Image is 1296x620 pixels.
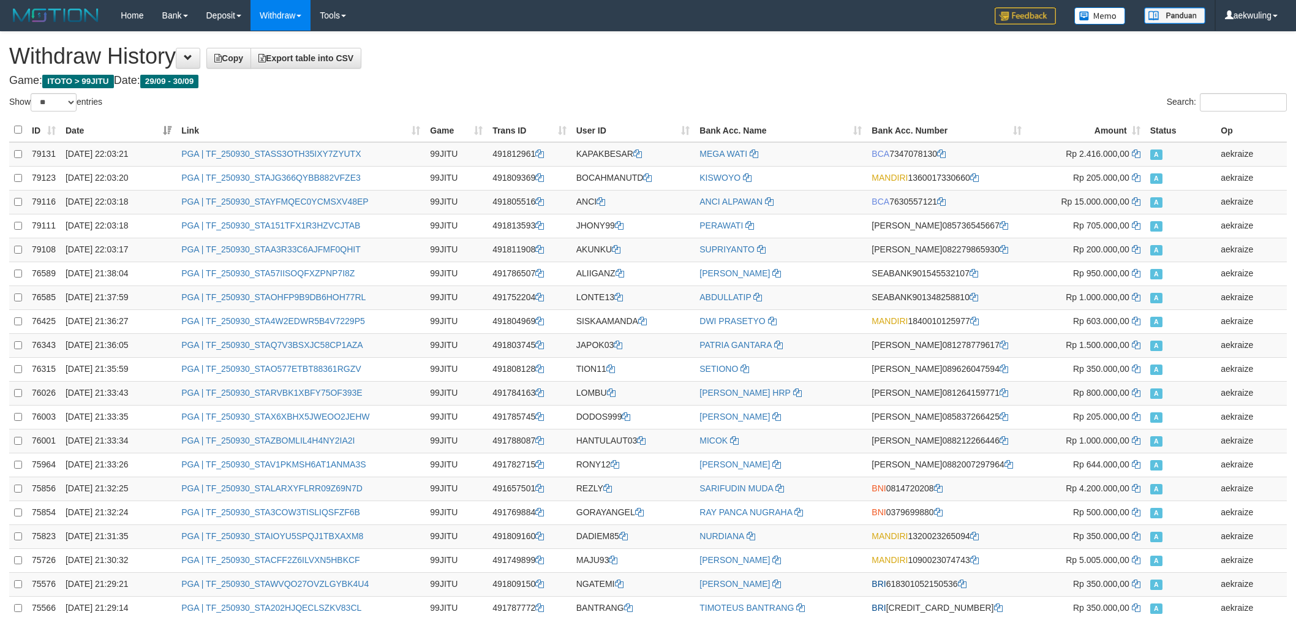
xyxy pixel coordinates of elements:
[488,238,571,262] td: 491811908
[1073,531,1129,541] span: Rp 350.000,00
[27,357,61,381] td: 76315
[181,531,363,541] a: PGA | TF_250930_STAIOYU5SPQJ1TBXAXM8
[61,572,176,596] td: [DATE] 21:29:21
[27,118,61,142] th: ID: activate to sort column ascending
[61,429,176,453] td: [DATE] 21:33:34
[488,477,571,501] td: 491657501
[488,309,571,333] td: 491804969
[1216,309,1287,333] td: aekraize
[61,142,176,167] td: [DATE] 22:03:21
[571,429,695,453] td: HANTULAUT03
[1216,142,1287,167] td: aekraize
[872,483,886,493] span: BNI
[867,166,1027,190] td: 1360017330660
[571,572,695,596] td: NGATEMI
[488,142,571,167] td: 491812961
[425,572,488,596] td: 99JITU
[181,316,365,326] a: PGA | TF_250930_STA4W2EDWR5B4V7229P5
[61,405,176,429] td: [DATE] 21:33:35
[181,459,366,469] a: PGA | TF_250930_STAV1PKMSH6AT1ANMA3S
[872,244,942,254] span: [PERSON_NAME]
[181,436,355,445] a: PGA | TF_250930_STAZBOMLIL4H4NY2IA2I
[488,262,571,285] td: 491786507
[61,166,176,190] td: [DATE] 22:03:20
[571,524,695,548] td: DADIEM85
[27,453,61,477] td: 75964
[1066,483,1129,493] span: Rp 4.200.000,00
[872,507,886,517] span: BNI
[699,555,770,565] a: [PERSON_NAME]
[61,214,176,238] td: [DATE] 22:03:18
[488,596,571,620] td: 491787772
[181,555,360,565] a: PGA | TF_250930_STACFF2Z6ILVXN5HBKCF
[1073,268,1129,278] span: Rp 950.000,00
[867,548,1027,572] td: 1090023074743
[699,436,728,445] a: MICOK
[27,548,61,572] td: 75726
[867,238,1027,262] td: 082279865930
[872,555,908,565] span: MANDIRI
[425,190,488,214] td: 99JITU
[571,477,695,501] td: REZLY
[61,333,176,357] td: [DATE] 21:36:05
[872,364,942,374] span: [PERSON_NAME]
[1144,7,1205,24] img: panduan.png
[488,524,571,548] td: 491809160
[1150,149,1162,160] span: Approved - Marked by aekraize
[571,381,695,405] td: LOMBU
[42,75,114,88] span: ITOTO > 99JITU
[872,292,912,302] span: SEABANK
[699,507,792,517] a: RAY PANCA NUGRAHA
[867,285,1027,309] td: 901348258810
[61,596,176,620] td: [DATE] 21:29:14
[872,388,942,398] span: [PERSON_NAME]
[61,118,176,142] th: Date: activate to sort column ascending
[872,221,942,230] span: [PERSON_NAME]
[872,412,942,422] span: [PERSON_NAME]
[27,524,61,548] td: 75823
[488,214,571,238] td: 491813593
[425,357,488,381] td: 99JITU
[1150,603,1162,614] span: Approved - Marked by aekraize
[181,173,361,183] a: PGA | TF_250930_STAJG366QYBB882VFZE3
[206,48,251,69] a: Copy
[867,190,1027,214] td: 7630557121
[1150,317,1162,327] span: Approved - Marked by aekraize
[1150,365,1162,375] span: Approved - Marked by aekraize
[872,531,908,541] span: MANDIRI
[1216,548,1287,572] td: aekraize
[1150,197,1162,208] span: Approved - Marked by aekraize
[1066,340,1129,350] span: Rp 1.500.000,00
[425,166,488,190] td: 99JITU
[181,412,369,422] a: PGA | TF_250930_STAX6XBHX5JWEOO2JEHW
[867,453,1027,477] td: 0882007297964
[1150,556,1162,566] span: Approved - Marked by aekraize
[867,262,1027,285] td: 901545532107
[27,262,61,285] td: 76589
[61,309,176,333] td: [DATE] 21:36:27
[1145,118,1216,142] th: Status
[425,214,488,238] td: 99JITU
[251,48,361,69] a: Export table into CSV
[571,262,695,285] td: ALIIGANZ
[61,381,176,405] td: [DATE] 21:33:43
[867,524,1027,548] td: 1320023265094
[140,75,199,88] span: 29/09 - 30/09
[181,268,355,278] a: PGA | TF_250930_STA57IISOQFXZPNP7I8Z
[867,572,1027,596] td: 618301052150536
[27,381,61,405] td: 76026
[1066,292,1129,302] span: Rp 1.000.000,00
[699,149,747,159] a: MEGA WATI
[1066,149,1129,159] span: Rp 2.416.000,00
[1073,316,1129,326] span: Rp 603.000,00
[1073,603,1129,613] span: Rp 350.000,00
[181,603,361,613] a: PGA | TF_250930_STA202HJQECLSZKV83CL
[488,190,571,214] td: 491805516
[488,285,571,309] td: 491752204
[699,388,790,398] a: [PERSON_NAME] HRP
[425,429,488,453] td: 99JITU
[867,405,1027,429] td: 085837266425
[1216,166,1287,190] td: aekraize
[1216,238,1287,262] td: aekraize
[1216,405,1287,429] td: aekraize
